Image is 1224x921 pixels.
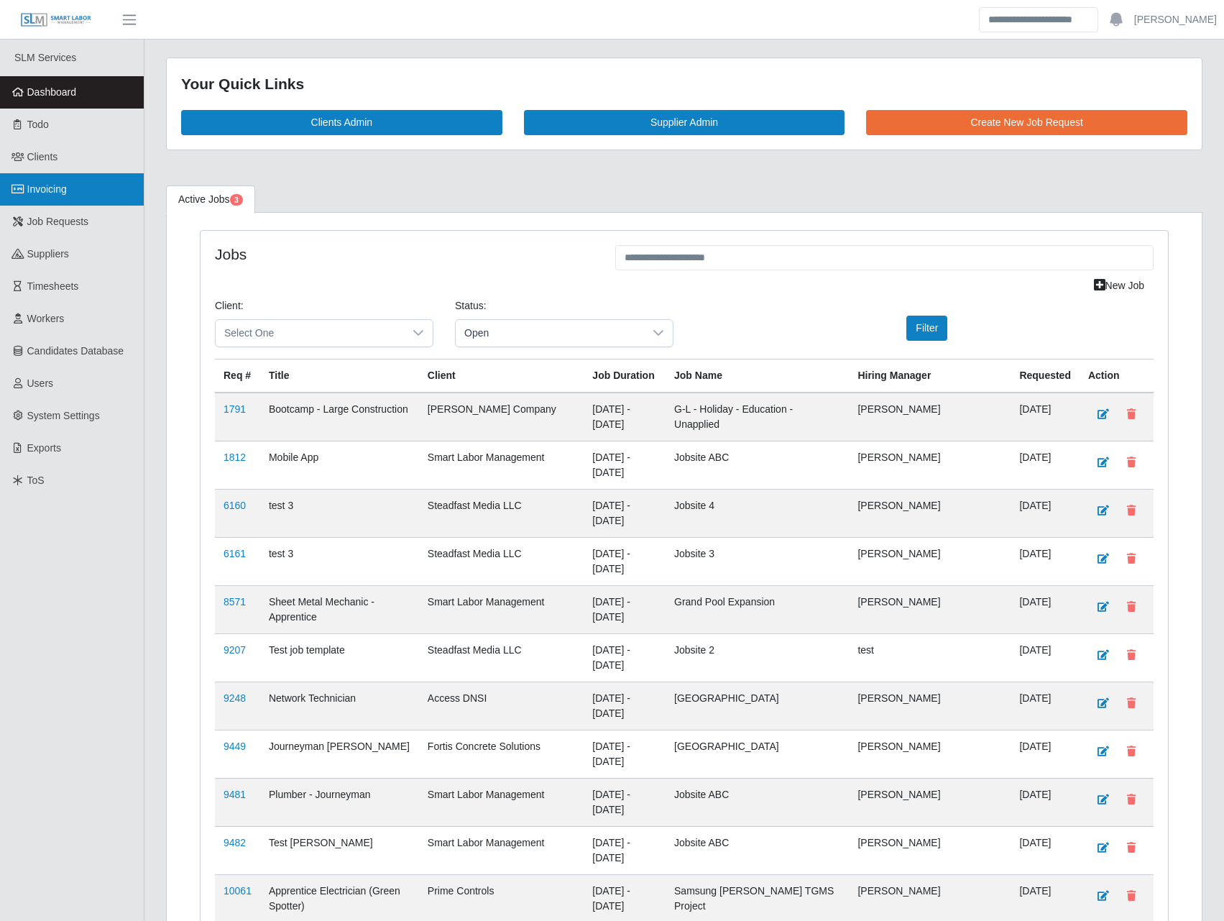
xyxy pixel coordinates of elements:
a: New Job [1085,273,1154,298]
td: [DATE] [1011,778,1080,826]
td: G-L - Holiday - Education - Unapplied [666,393,849,441]
span: Exports [27,442,61,454]
a: [PERSON_NAME] [1134,12,1217,27]
td: [DATE] - [DATE] [584,441,666,489]
th: Job Name [666,359,849,393]
a: 6161 [224,548,246,559]
td: Jobsite ABC [666,778,849,826]
td: test 3 [260,489,419,537]
td: [PERSON_NAME] [849,489,1011,537]
td: Bootcamp - Large Construction [260,393,419,441]
th: Title [260,359,419,393]
td: [DATE] - [DATE] [584,826,666,874]
td: [DATE] [1011,826,1080,874]
span: Pending Jobs [230,194,243,206]
td: [DATE] [1011,489,1080,537]
img: SLM Logo [20,12,92,28]
button: Filter [906,316,947,341]
a: Clients Admin [181,110,502,135]
span: Invoicing [27,183,67,195]
td: [PERSON_NAME] [849,393,1011,441]
td: test 3 [260,537,419,585]
a: 9449 [224,741,246,752]
span: Timesheets [27,280,79,292]
td: [GEOGRAPHIC_DATA] [666,730,849,778]
td: Jobsite 3 [666,537,849,585]
td: [PERSON_NAME] [849,585,1011,633]
a: 9482 [224,837,246,848]
span: SLM Services [14,52,76,63]
span: Select One [216,320,404,347]
span: Todo [27,119,49,130]
td: test [849,633,1011,682]
input: Search [979,7,1098,32]
td: [DATE] [1011,585,1080,633]
td: Steadfast Media LLC [419,633,584,682]
a: 1812 [224,452,246,463]
td: [PERSON_NAME] [849,730,1011,778]
label: Client: [215,298,244,313]
a: 9481 [224,789,246,800]
a: 1791 [224,403,246,415]
a: Supplier Admin [524,110,845,135]
td: [DATE] [1011,633,1080,682]
td: Test [PERSON_NAME] [260,826,419,874]
td: Grand Pool Expansion [666,585,849,633]
td: Steadfast Media LLC [419,489,584,537]
a: 6160 [224,500,246,511]
th: Req # [215,359,260,393]
td: [DATE] - [DATE] [584,778,666,826]
td: Test job template [260,633,419,682]
label: Status: [455,298,487,313]
td: Jobsite 4 [666,489,849,537]
td: Access DNSI [419,682,584,730]
td: [DATE] - [DATE] [584,489,666,537]
td: Smart Labor Management [419,441,584,489]
td: Fortis Concrete Solutions [419,730,584,778]
td: [DATE] [1011,441,1080,489]
td: Jobsite ABC [666,441,849,489]
td: Plumber - Journeyman [260,778,419,826]
td: [PERSON_NAME] [849,537,1011,585]
span: ToS [27,475,45,486]
td: Mobile App [260,441,419,489]
td: Smart Labor Management [419,826,584,874]
td: [DATE] - [DATE] [584,730,666,778]
span: Users [27,377,54,389]
td: [DATE] - [DATE] [584,393,666,441]
td: Sheet Metal Mechanic - Apprentice [260,585,419,633]
td: Smart Labor Management [419,778,584,826]
th: Client [419,359,584,393]
a: Active Jobs [166,185,255,214]
td: [PERSON_NAME] [849,826,1011,874]
th: Requested [1011,359,1080,393]
a: 9248 [224,692,246,704]
td: [PERSON_NAME] Company [419,393,584,441]
td: [PERSON_NAME] [849,682,1011,730]
a: Create New Job Request [866,110,1187,135]
td: Journeyman [PERSON_NAME] [260,730,419,778]
span: Workers [27,313,65,324]
td: Network Technician [260,682,419,730]
td: Steadfast Media LLC [419,537,584,585]
h4: Jobs [215,245,594,263]
td: Jobsite ABC [666,826,849,874]
td: [DATE] - [DATE] [584,537,666,585]
span: Candidates Database [27,345,124,357]
td: [DATE] - [DATE] [584,585,666,633]
th: Hiring Manager [849,359,1011,393]
span: System Settings [27,410,100,421]
td: [PERSON_NAME] [849,778,1011,826]
div: Your Quick Links [181,73,1187,96]
span: Clients [27,151,58,162]
td: Jobsite 2 [666,633,849,682]
th: Action [1080,359,1154,393]
span: Suppliers [27,248,69,260]
span: Job Requests [27,216,89,227]
td: [DATE] [1011,730,1080,778]
a: 10061 [224,885,252,897]
td: [DATE] [1011,537,1080,585]
span: Open [456,320,644,347]
td: [DATE] - [DATE] [584,633,666,682]
td: [DATE] - [DATE] [584,682,666,730]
